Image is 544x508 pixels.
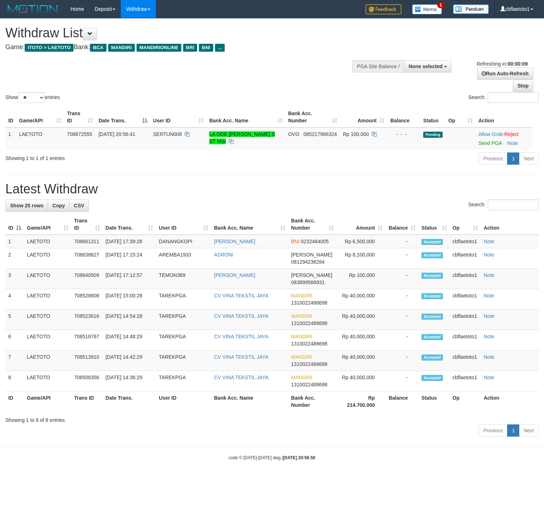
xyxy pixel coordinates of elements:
select: Showentries [18,92,45,103]
th: Bank Acc. Number [288,391,337,412]
td: Rp 8,100,000 [337,248,386,269]
a: Note [484,239,495,244]
th: Amount: activate to sort column ascending [337,214,386,235]
h4: Game: Bank: [5,44,355,51]
a: Reject [504,131,519,137]
td: - [386,235,419,248]
a: CV VINA TEKSTIL JAYA [214,375,268,380]
a: CV VINA TEKSTIL JAYA [214,293,268,298]
td: Rp 40,000,000 [337,289,386,310]
a: Send PGA [478,140,502,146]
td: cbflaetoto1 [450,330,481,351]
span: Copy 083899566931 to clipboard [291,279,324,285]
span: [DATE] 20:56:41 [99,131,135,137]
label: Show entries [5,92,60,103]
span: MANDIRI [291,334,312,339]
th: Status [420,107,445,127]
img: Feedback.jpg [366,4,401,14]
a: Allow Grab [478,131,503,137]
span: MANDIRI [291,293,312,298]
a: Note [484,354,495,360]
th: Bank Acc. Name: activate to sort column ascending [211,214,288,235]
div: Showing 1 to 8 of 8 entries [5,414,539,424]
th: Rp 214.700.000 [337,391,386,412]
span: Copy 1310022488698 to clipboard [291,382,327,387]
td: cbflaetoto1 [450,310,481,330]
span: BNI [291,239,299,244]
span: Rp 100.000 [343,131,369,137]
a: CV VINA TEKSTIL JAYA [214,354,268,360]
td: [DATE] 14:36:29 [103,371,156,391]
a: Previous [479,152,507,165]
div: - - - [390,131,417,138]
th: Trans ID: activate to sort column ascending [71,214,103,235]
label: Search: [468,199,539,210]
div: PGA Site Balance / [352,60,404,72]
a: Previous [479,424,507,437]
td: 708508356 [71,371,103,391]
td: 708661311 [71,235,103,248]
span: Accepted [421,334,443,340]
td: cbflaetoto1 [450,351,481,371]
a: CV VINA TEKSTIL JAYA [214,334,268,339]
td: cbflaetoto1 [450,371,481,391]
a: Note [484,375,495,380]
td: Rp 40,000,000 [337,371,386,391]
span: BRI [183,44,197,52]
td: 2 [5,248,24,269]
td: 708638627 [71,248,103,269]
th: Balance [386,391,419,412]
td: 708518767 [71,330,103,351]
td: 4 [5,289,24,310]
td: [DATE] 14:42:29 [103,351,156,371]
td: [DATE] 15:00:28 [103,289,156,310]
a: Next [519,424,539,437]
a: Note [484,334,495,339]
td: LAETOTO [24,289,71,310]
th: Date Trans.: activate to sort column descending [96,107,150,127]
th: Action [481,391,539,412]
div: Showing 1 to 1 of 1 entries [5,152,221,162]
a: 1 [507,424,519,437]
span: SERTUN008 [153,131,182,137]
strong: [DATE] 20:56:50 [283,455,315,460]
td: LAETOTO [24,248,71,269]
th: User ID [156,391,211,412]
td: 8 [5,371,24,391]
span: Copy 085217966324 to clipboard [304,131,337,137]
span: MANDIRI [291,313,312,319]
label: Search: [468,92,539,103]
th: ID [5,391,24,412]
a: Stop [513,80,533,92]
td: Rp 40,000,000 [337,351,386,371]
span: Accepted [421,273,443,279]
span: CSV [74,203,84,208]
td: DANANGKOPI [156,235,211,248]
a: Note [484,252,495,258]
span: Copy 1310022488698 to clipboard [291,361,327,367]
a: Run Auto-Refresh [477,67,533,80]
th: Status: activate to sort column ascending [419,214,450,235]
td: TAREKPGA [156,330,211,351]
td: [DATE] 14:48:29 [103,330,156,351]
td: LAETOTO [24,330,71,351]
span: Accepted [421,293,443,299]
span: Accepted [421,252,443,258]
span: Copy 081294238284 to clipboard [291,259,324,265]
td: LAETOTO [24,235,71,248]
td: TAREKPGA [156,289,211,310]
th: Date Trans.: activate to sort column ascending [103,214,156,235]
th: Op [450,391,481,412]
h1: Withdraw List [5,26,355,40]
td: Rp 40,000,000 [337,330,386,351]
img: MOTION_logo.png [5,4,60,14]
span: [PERSON_NAME] [291,252,332,258]
span: MANDIRI [108,44,135,52]
td: LAETOTO [24,269,71,289]
td: 1 [5,127,16,150]
th: Bank Acc. Number: activate to sort column ascending [285,107,340,127]
a: Note [484,313,495,319]
button: None selected [404,60,452,72]
a: Show 25 rows [5,199,48,212]
td: 7 [5,351,24,371]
